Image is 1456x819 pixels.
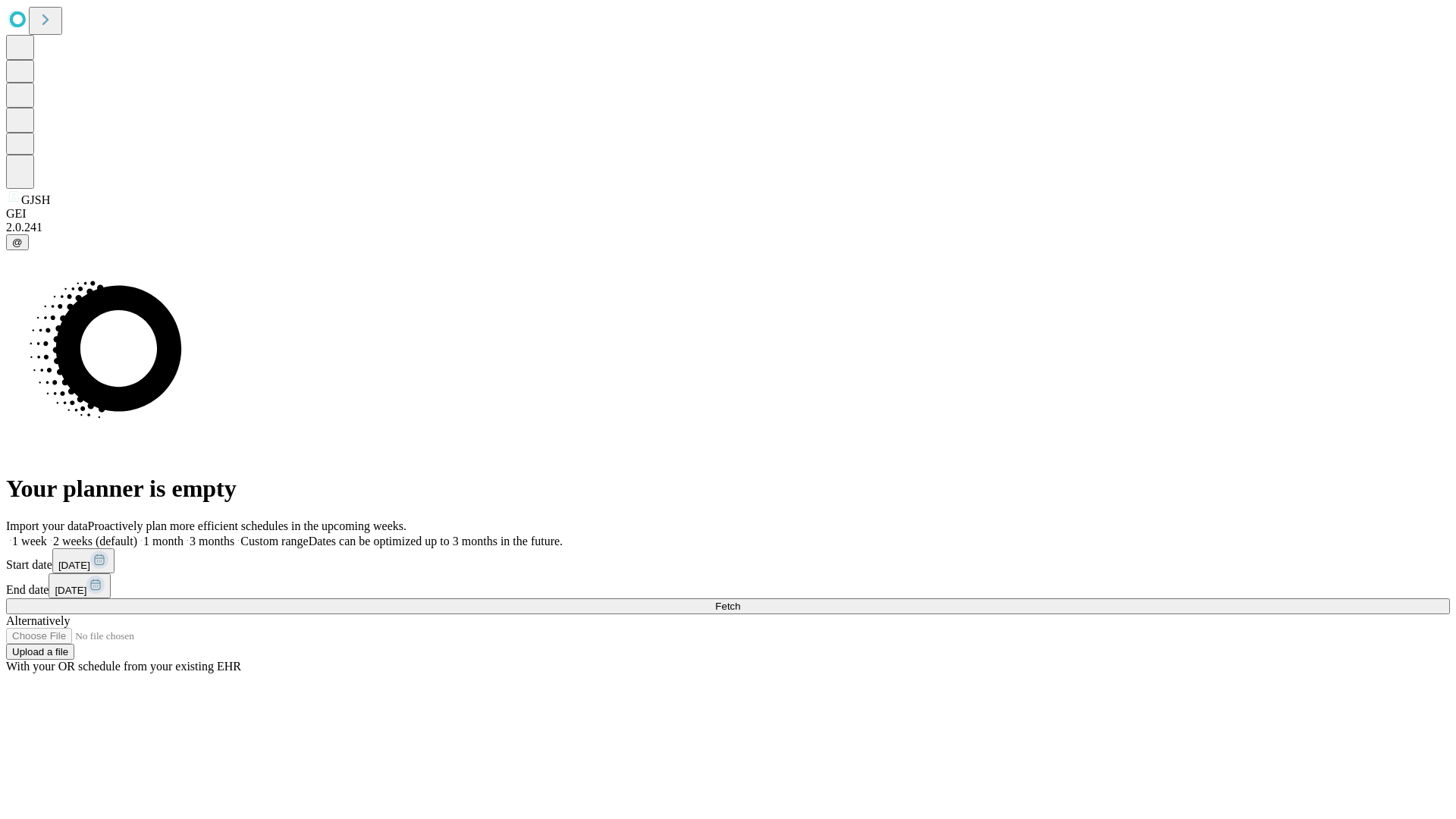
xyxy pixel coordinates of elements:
button: [DATE] [52,548,115,573]
div: End date [6,573,1450,598]
button: Upload a file [6,644,74,660]
button: [DATE] [49,573,111,598]
div: GEI [6,207,1450,221]
span: @ [12,237,23,248]
button: @ [6,234,29,250]
button: Fetch [6,598,1450,614]
span: Import your data [6,519,88,532]
div: 2.0.241 [6,221,1450,234]
span: 1 week [12,535,47,548]
span: GJSH [21,193,50,206]
h1: Your planner is empty [6,475,1450,503]
span: With your OR schedule from your existing EHR [6,660,241,673]
span: 2 weeks (default) [53,535,137,548]
span: Alternatively [6,614,70,627]
span: Proactively plan more efficient schedules in the upcoming weeks. [88,519,406,532]
span: Fetch [715,601,740,612]
span: Custom range [240,535,308,548]
span: [DATE] [55,585,86,596]
span: [DATE] [58,560,90,571]
span: 1 month [143,535,184,548]
div: Start date [6,548,1450,573]
span: 3 months [190,535,234,548]
span: Dates can be optimized up to 3 months in the future. [309,535,563,548]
